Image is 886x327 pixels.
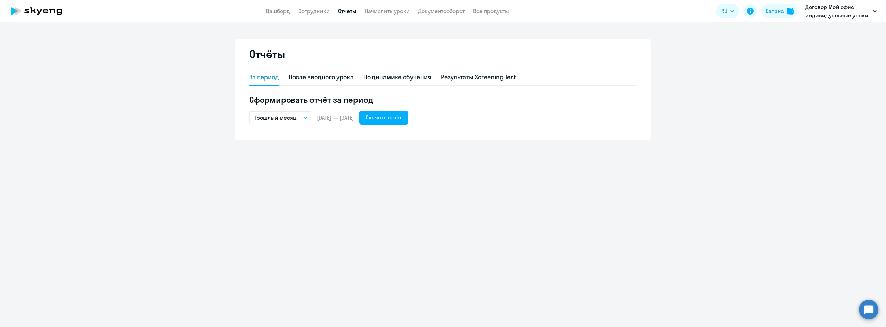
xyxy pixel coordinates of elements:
p: Прошлый месяц [253,113,297,122]
a: Документооборот [418,8,465,15]
div: После вводного урока [289,73,354,82]
h5: Сформировать отчёт за период [249,94,637,105]
button: RU [716,4,739,18]
div: Баланс [766,7,784,15]
a: Дашборд [266,8,290,15]
span: [DATE] — [DATE] [317,114,354,121]
div: За период [249,73,279,82]
div: Скачать отчёт [365,113,402,121]
span: RU [721,7,727,15]
img: balance [787,8,794,15]
a: Сотрудники [298,8,330,15]
button: Договор Мой офис индивидуальные уроки, НОВЫЕ ОБЛАЧНЫЕ ТЕХНОЛОГИИ, ООО [802,3,880,19]
a: Отчеты [338,8,356,15]
div: Результаты Screening Test [441,73,516,82]
h2: Отчёты [249,47,285,61]
button: Скачать отчёт [359,111,408,125]
a: Начислить уроки [365,8,410,15]
a: Все продукты [473,8,509,15]
button: Прошлый месяц [249,111,311,124]
button: Балансbalance [761,4,798,18]
p: Договор Мой офис индивидуальные уроки, НОВЫЕ ОБЛАЧНЫЕ ТЕХНОЛОГИИ, ООО [805,3,870,19]
div: По динамике обучения [363,73,431,82]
